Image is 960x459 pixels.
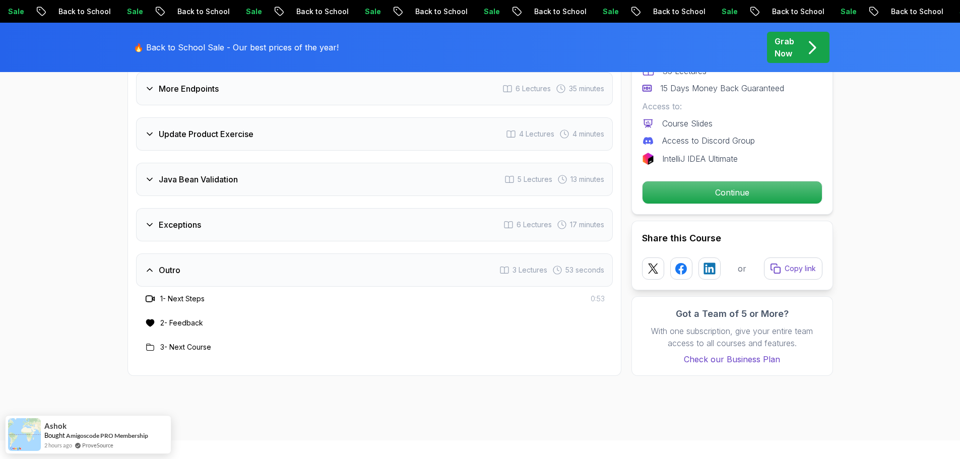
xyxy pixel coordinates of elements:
h3: Update Product Exercise [159,128,253,140]
h3: More Endpoints [159,83,219,95]
span: 3 Lectures [513,265,547,275]
button: Continue [642,181,822,204]
h3: Exceptions [159,219,201,231]
span: 6 Lectures [517,220,552,230]
span: 6 Lectures [516,84,551,94]
span: 2 hours ago [44,441,72,449]
p: Back to School [645,7,714,17]
img: provesource social proof notification image [8,418,41,451]
h3: Outro [159,264,180,276]
h3: Java Bean Validation [159,173,238,185]
p: Back to School [764,7,833,17]
p: Sale [595,7,627,17]
span: 5 Lectures [518,174,552,184]
h3: 3 - Next Course [160,342,211,352]
a: ProveSource [82,441,113,449]
span: 35 minutes [569,84,604,94]
p: or [738,263,746,275]
p: Back to School [407,7,476,17]
span: 13 minutes [570,174,604,184]
p: Sale [714,7,746,17]
h3: Got a Team of 5 or More? [642,307,822,321]
p: Copy link [785,264,816,274]
span: 53 seconds [565,265,604,275]
span: Ashok [44,422,67,430]
p: Sale [476,7,508,17]
img: jetbrains logo [642,153,654,165]
p: Grab Now [775,35,794,59]
button: Copy link [764,257,822,280]
p: Access to: [642,100,822,112]
p: Sale [833,7,865,17]
p: Sale [357,7,389,17]
p: Back to School [288,7,357,17]
p: Course Slides [662,117,713,129]
span: 0:53 [591,294,605,304]
button: Java Bean Validation5 Lectures 13 minutes [136,163,613,196]
p: Sale [238,7,270,17]
p: Access to Discord Group [662,135,755,147]
p: Back to School [883,7,951,17]
button: More Endpoints6 Lectures 35 minutes [136,72,613,105]
span: 4 Lectures [519,129,554,139]
p: 15 Days Money Back Guaranteed [660,82,784,94]
h3: 1 - Next Steps [160,294,205,304]
a: Check our Business Plan [642,353,822,365]
span: 17 minutes [570,220,604,230]
p: Back to School [50,7,119,17]
button: Outro3 Lectures 53 seconds [136,253,613,287]
p: Back to School [526,7,595,17]
span: 4 minutes [572,129,604,139]
p: Back to School [169,7,238,17]
p: 🔥 Back to School Sale - Our best prices of the year! [134,41,339,53]
p: IntelliJ IDEA Ultimate [662,153,738,165]
p: With one subscription, give your entire team access to all courses and features. [642,325,822,349]
h2: Share this Course [642,231,822,245]
a: Amigoscode PRO Membership [66,432,148,439]
button: Update Product Exercise4 Lectures 4 minutes [136,117,613,151]
span: Bought [44,431,65,439]
h3: 2 - Feedback [160,318,203,328]
p: Sale [119,7,151,17]
button: Exceptions6 Lectures 17 minutes [136,208,613,241]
